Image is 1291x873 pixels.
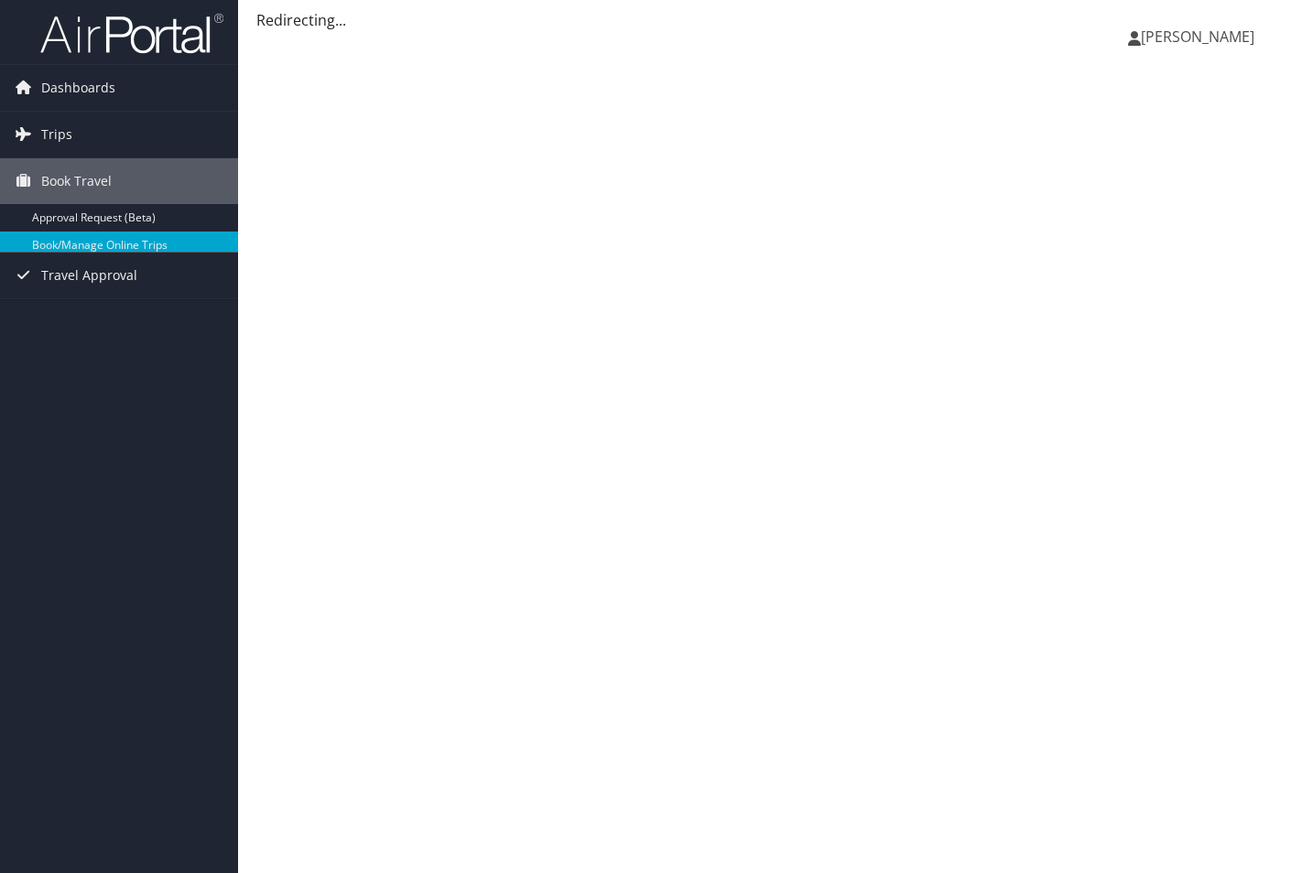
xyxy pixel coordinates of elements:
[1128,9,1273,64] a: [PERSON_NAME]
[41,158,112,204] span: Book Travel
[41,253,137,298] span: Travel Approval
[41,112,72,157] span: Trips
[1141,27,1254,47] span: [PERSON_NAME]
[41,65,115,111] span: Dashboards
[256,9,1273,31] div: Redirecting...
[40,12,223,55] img: airportal-logo.png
